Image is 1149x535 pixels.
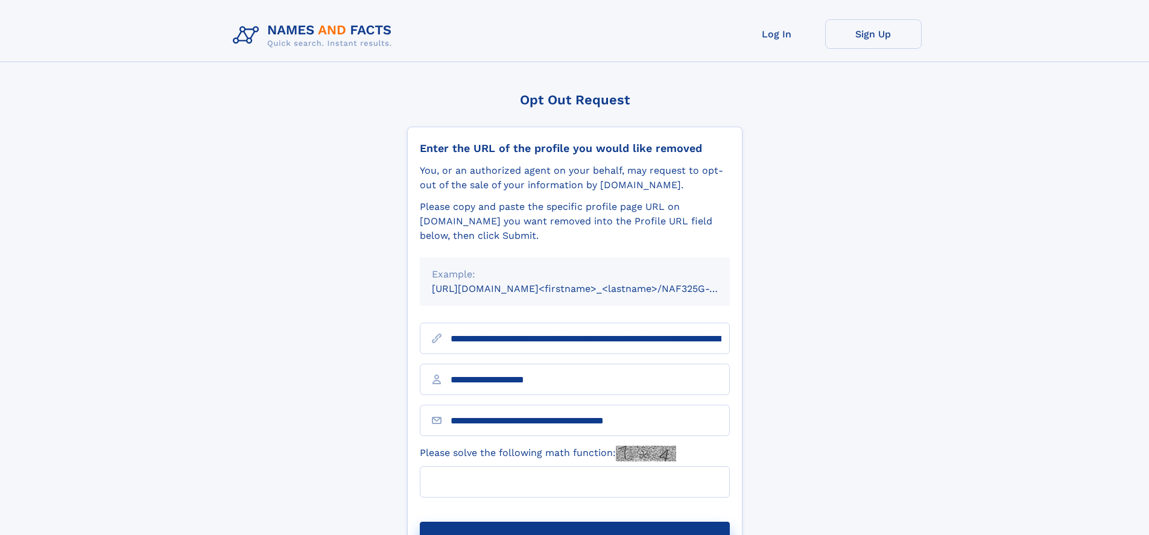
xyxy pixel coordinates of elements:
[420,142,730,155] div: Enter the URL of the profile you would like removed
[729,19,825,49] a: Log In
[825,19,922,49] a: Sign Up
[432,267,718,282] div: Example:
[432,283,753,294] small: [URL][DOMAIN_NAME]<firstname>_<lastname>/NAF325G-xxxxxxxx
[420,163,730,192] div: You, or an authorized agent on your behalf, may request to opt-out of the sale of your informatio...
[407,92,742,107] div: Opt Out Request
[228,19,402,52] img: Logo Names and Facts
[420,200,730,243] div: Please copy and paste the specific profile page URL on [DOMAIN_NAME] you want removed into the Pr...
[420,446,676,461] label: Please solve the following math function:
